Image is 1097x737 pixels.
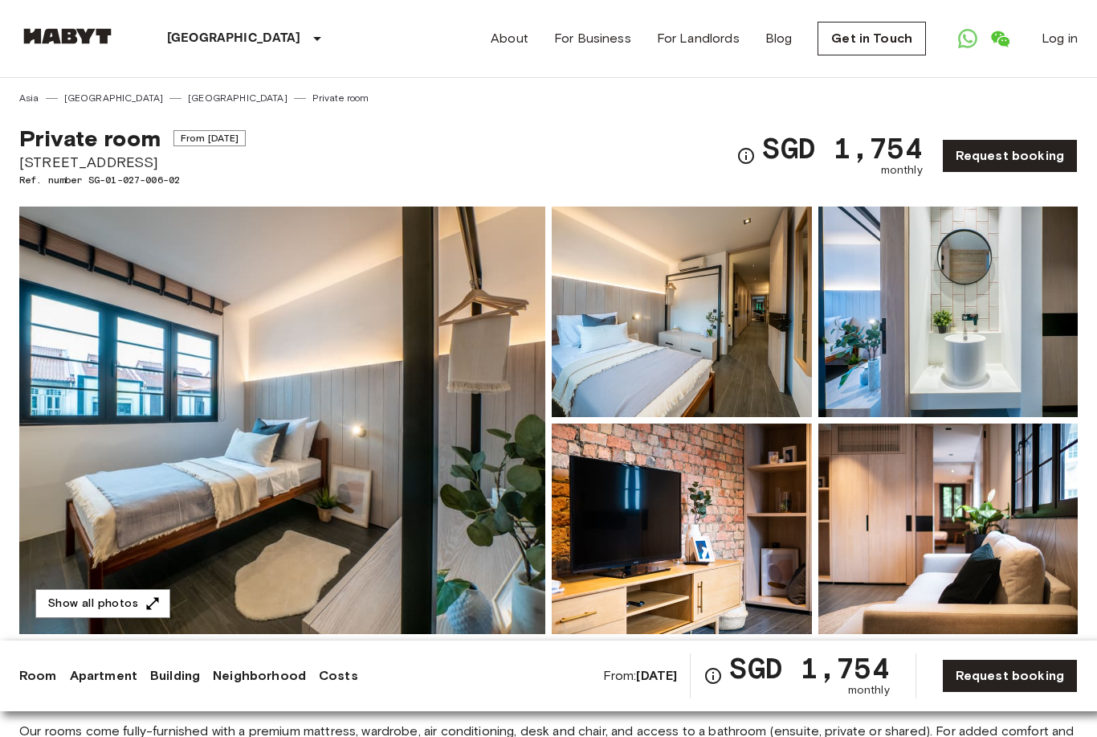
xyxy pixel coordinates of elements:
[603,667,678,685] span: From:
[552,424,812,634] img: Picture of unit SG-01-027-006-02
[35,589,170,619] button: Show all photos
[703,666,723,686] svg: Check cost overview for full price breakdown. Please note that discounts apply to new joiners onl...
[942,139,1078,173] a: Request booking
[19,91,39,105] a: Asia
[729,653,889,682] span: SGD 1,754
[818,22,926,55] a: Get in Touch
[736,146,756,166] svg: Check cost overview for full price breakdown. Please note that discounts apply to new joiners onl...
[19,125,161,152] span: Private room
[636,668,677,683] b: [DATE]
[765,29,793,48] a: Blog
[150,666,200,686] a: Building
[167,29,301,48] p: [GEOGRAPHIC_DATA]
[188,91,288,105] a: [GEOGRAPHIC_DATA]
[952,23,984,55] a: Open WhatsApp
[552,207,812,417] img: Picture of unit SG-01-027-006-02
[818,424,1079,634] img: Picture of unit SG-01-027-006-02
[319,666,358,686] a: Costs
[818,207,1079,417] img: Picture of unit SG-01-027-006-02
[173,130,247,146] span: From [DATE]
[848,682,890,698] span: monthly
[984,23,1016,55] a: Open WeChat
[70,666,137,686] a: Apartment
[1042,29,1078,48] a: Log in
[19,173,246,187] span: Ref. number SG-01-027-006-02
[491,29,528,48] a: About
[64,91,164,105] a: [GEOGRAPHIC_DATA]
[312,91,369,105] a: Private room
[213,666,306,686] a: Neighborhood
[881,162,923,178] span: monthly
[19,666,57,686] a: Room
[19,207,545,634] img: Marketing picture of unit SG-01-027-006-02
[19,152,246,173] span: [STREET_ADDRESS]
[762,133,922,162] span: SGD 1,754
[942,659,1078,693] a: Request booking
[657,29,740,48] a: For Landlords
[554,29,631,48] a: For Business
[19,28,116,44] img: Habyt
